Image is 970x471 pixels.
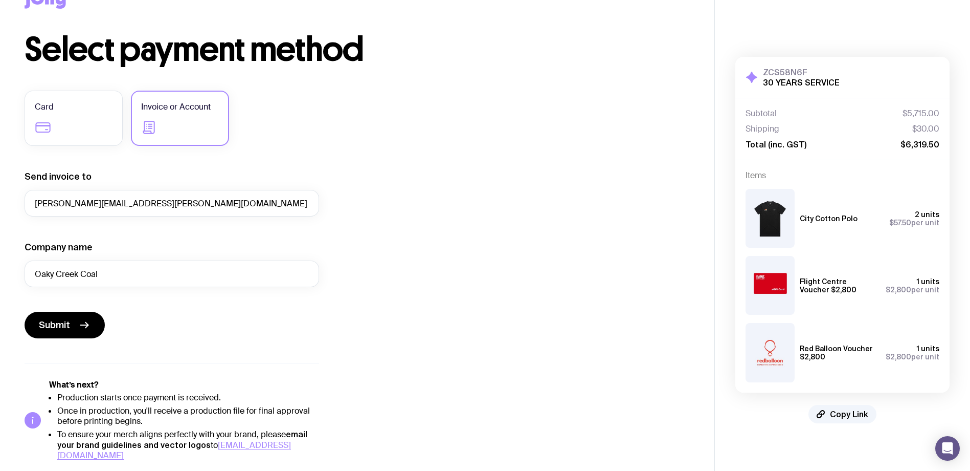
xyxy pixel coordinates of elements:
span: Total (inc. GST) [746,139,806,149]
input: Your company name [25,261,319,287]
input: accounts@company.com [25,190,319,217]
span: $5,715.00 [903,109,939,119]
h1: Select payment method [25,33,690,66]
span: 1 units [917,345,939,353]
li: Once in production, you'll receive a production file for final approval before printing begins. [57,406,319,426]
h3: Red Balloon Voucher $2,800 [800,345,877,361]
span: 1 units [917,277,939,286]
a: [EMAIL_ADDRESS][DOMAIN_NAME] [57,440,291,461]
button: Submit [25,312,105,338]
span: per unit [886,286,939,294]
span: Shipping [746,124,779,134]
span: $2,800 [886,286,911,294]
h3: ZCS58N6F [763,67,840,77]
span: $30.00 [912,124,939,134]
span: Copy Link [830,409,868,419]
h4: Items [746,170,939,181]
h3: City Cotton Polo [800,215,858,223]
span: 2 units [915,210,939,219]
label: Company name [25,241,93,253]
span: $6,319.50 [900,139,939,149]
label: Send invoice to [25,170,92,183]
h2: 30 YEARS SERVICE [763,77,840,88]
h5: What’s next? [49,380,319,390]
span: Card [35,101,54,113]
span: Invoice or Account [141,101,211,113]
li: To ensure your merch aligns perfectly with your brand, please to [57,429,319,461]
span: $2,800 [886,353,911,361]
div: Open Intercom Messenger [935,436,960,461]
span: per unit [886,353,939,361]
span: Submit [39,319,70,331]
button: Copy Link [808,405,876,423]
span: Subtotal [746,109,777,119]
li: Production starts once payment is received. [57,393,319,403]
span: $57.50 [889,219,911,227]
span: per unit [889,219,939,227]
h3: Flight Centre Voucher $2,800 [800,277,877,294]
